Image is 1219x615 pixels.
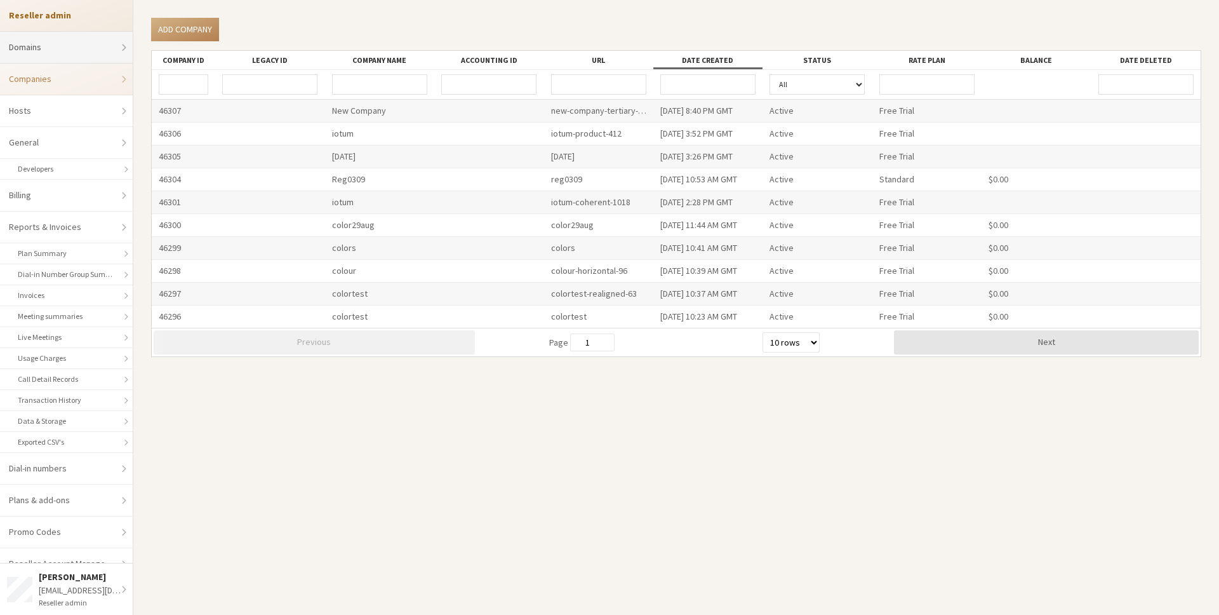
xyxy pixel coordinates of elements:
div: 46307 [152,100,215,122]
div: [DATE] 3:26 PM GMT [653,145,763,168]
input: URL [551,74,646,95]
div: [EMAIL_ADDRESS][DOMAIN_NAME] [39,584,126,597]
div: Active [763,100,872,122]
div: [DATE] 10:41 AM GMT [653,237,763,259]
div: iotum-coherent-1018 [543,191,653,213]
div: Date deleted [1098,55,1194,65]
div: Date created [660,55,756,65]
input: Company name [332,74,427,95]
div: Active [763,123,872,145]
div: Free Trial [872,123,982,145]
div: [DATE] 10:23 AM GMT [653,306,763,328]
div: [DATE] 10:37 AM GMT [653,283,763,305]
div: $0.00 [989,287,1084,301]
div: Free Trial [872,191,982,213]
select: Status [769,74,865,95]
div: $0.00 [989,219,1084,232]
div: [DATE] [324,145,434,168]
input: page number input [570,334,615,351]
div: 46297 [152,283,215,305]
div: colortest [324,306,434,328]
div: Free Trial [872,306,982,328]
div: Reseller admin [39,597,126,609]
div: iotum-product-412 [543,123,653,145]
div: 46299 [152,237,215,259]
span: Page [549,334,615,351]
div: $0.00 [989,241,1084,255]
div: colors [543,237,653,259]
div: Status [769,55,865,65]
div: 46296 [152,306,215,328]
input: Legacy ID [222,74,317,95]
div: 46298 [152,260,215,282]
div: reg0309 [543,168,653,191]
div: Standard [872,168,982,191]
div: Active [763,306,872,328]
div: colortest [543,306,653,328]
div: [DATE] 10:53 AM GMT [653,168,763,191]
div: 46305 [152,145,215,168]
div: iotum [324,191,434,213]
div: 46304 [152,168,215,191]
input: Accounting ID [441,74,536,95]
input: Rate plan [879,74,975,95]
div: 46301 [152,191,215,213]
div: Rate plan [879,55,975,65]
div: Balance [989,55,1084,65]
div: $0.00 [989,173,1084,186]
button: Next [894,330,1199,355]
div: Free Trial [872,100,982,122]
div: [DATE] 10:39 AM GMT [653,260,763,282]
div: Free Trial [872,260,982,282]
div: Reg0309 [324,168,434,191]
div: colors [324,237,434,259]
div: colour-horizontal-96 [543,260,653,282]
div: Free Trial [872,214,982,236]
div: [DATE] 3:52 PM GMT [653,123,763,145]
div: Active [763,145,872,168]
div: colortest-realigned-63 [543,283,653,305]
div: 46306 [152,123,215,145]
select: row size select [763,332,820,353]
div: Free Trial [872,237,982,259]
div: Active [763,191,872,213]
div: Accounting ID [441,55,536,65]
div: [DATE] 2:28 PM GMT [653,191,763,213]
button: Previous [154,330,475,355]
div: iotum [324,123,434,145]
div: 46300 [152,214,215,236]
div: Company ID [159,55,208,65]
div: colortest [324,283,434,305]
div: Active [763,237,872,259]
div: Active [763,283,872,305]
a: Add company [151,18,219,41]
div: URL [551,55,646,65]
div: [DATE] [543,145,653,168]
input: Open menu [1098,74,1194,95]
div: Active [763,214,872,236]
div: colour [324,260,434,282]
div: Company name [332,55,427,65]
div: new-company-tertiary-83911 [543,100,653,122]
div: $0.00 [989,264,1084,278]
div: Active [763,168,872,191]
div: Legacy ID [222,55,317,65]
div: [DATE] 11:44 AM GMT [653,214,763,236]
div: Active [763,260,872,282]
div: [PERSON_NAME] [39,571,126,584]
div: [DATE] 8:40 PM GMT [653,100,763,122]
div: Free Trial [872,283,982,305]
input: Company ID [159,74,208,95]
div: New Company [324,100,434,122]
div: Free Trial [872,145,982,168]
div: color29aug [324,214,434,236]
div: $0.00 [989,310,1084,323]
strong: Reseller admin [9,10,71,21]
input: Open menu [660,74,756,95]
div: color29aug [543,214,653,236]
